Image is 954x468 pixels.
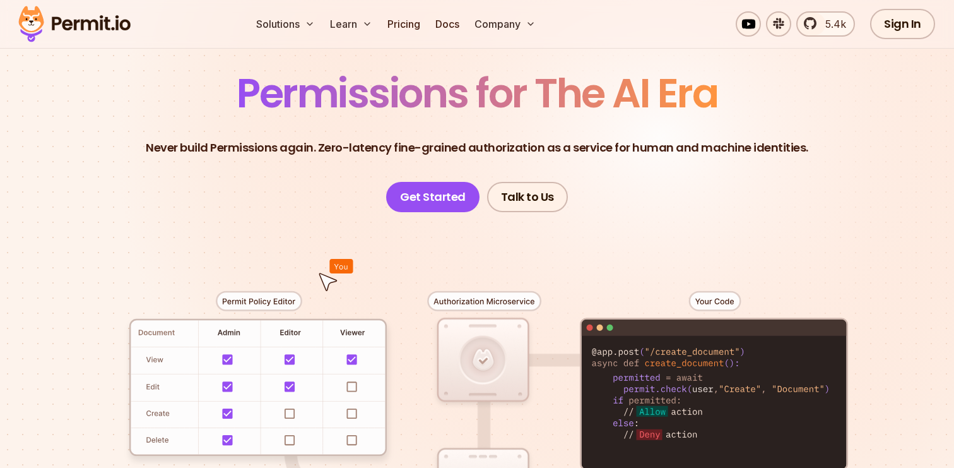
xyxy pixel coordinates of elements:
[487,182,568,212] a: Talk to Us
[382,11,425,37] a: Pricing
[430,11,464,37] a: Docs
[796,11,855,37] a: 5.4k
[237,65,717,121] span: Permissions for The AI Era
[251,11,320,37] button: Solutions
[146,139,808,157] p: Never build Permissions again. Zero-latency fine-grained authorization as a service for human and...
[13,3,136,45] img: Permit logo
[325,11,377,37] button: Learn
[386,182,480,212] a: Get Started
[469,11,541,37] button: Company
[870,9,935,39] a: Sign In
[818,16,846,32] span: 5.4k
